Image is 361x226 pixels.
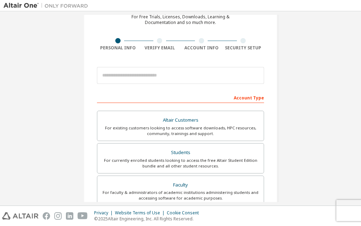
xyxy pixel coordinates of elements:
div: For Free Trials, Licenses, Downloads, Learning & Documentation and so much more. [131,14,230,25]
div: Personal Info [97,45,139,51]
div: Privacy [94,210,115,216]
img: linkedin.svg [66,212,73,220]
img: instagram.svg [54,212,62,220]
div: Students [102,148,259,158]
img: youtube.svg [78,212,88,220]
div: For currently enrolled students looking to access the free Altair Student Edition bundle and all ... [102,158,259,169]
div: Verify Email [139,45,181,51]
div: Account Type [97,92,264,103]
div: Cookie Consent [167,210,203,216]
div: Altair Customers [102,115,259,125]
div: Security Setup [222,45,264,51]
img: altair_logo.svg [2,212,38,220]
div: Account Info [180,45,222,51]
img: Altair One [4,2,92,9]
div: For existing customers looking to access software downloads, HPC resources, community, trainings ... [102,125,259,136]
div: Faculty [102,180,259,190]
div: For faculty & administrators of academic institutions administering students and accessing softwa... [102,190,259,201]
img: facebook.svg [43,212,50,220]
div: Website Terms of Use [115,210,167,216]
p: © 2025 Altair Engineering, Inc. All Rights Reserved. [94,216,203,222]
